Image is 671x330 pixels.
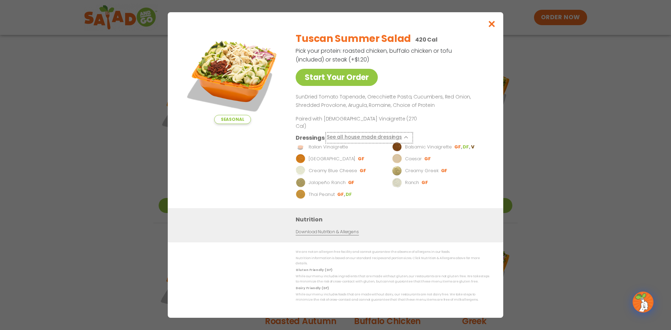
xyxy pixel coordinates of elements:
[214,115,251,124] span: Seasonal
[392,142,402,152] img: Dressing preview image for Balsamic Vinaigrette
[296,292,489,303] p: While our menu includes foods that are made without dairy, our restaurants are not dairy free. We...
[296,115,425,130] p: Paired with [DEMOGRAPHIC_DATA] Vinaigrette (270 Cal)
[296,268,332,272] strong: Gluten Friendly (GF)
[296,154,305,164] img: Dressing preview image for BBQ Ranch
[405,179,419,186] p: Ranch
[441,168,448,174] li: GF
[463,144,471,150] li: DF
[296,133,325,142] h3: Dressings
[309,155,355,162] p: [GEOGRAPHIC_DATA]
[296,229,359,235] a: Download Nutrition & Allergens
[346,191,353,198] li: DF
[392,166,402,176] img: Dressing preview image for Creamy Greek
[296,274,489,285] p: While our menu includes ingredients that are made without gluten, our restaurants are not gluten ...
[296,256,489,266] p: Nutrition information is based on our standard recipes and portion sizes. Click Nutrition & Aller...
[309,167,357,174] p: Creamy Blue Cheese
[415,35,438,44] p: 420 Cal
[296,215,493,224] h3: Nutrition
[405,155,422,162] p: Caesar
[296,249,489,255] p: We are not an allergen free facility and cannot guarantee the absence of allergens in our foods.
[337,191,346,198] li: GF
[348,179,355,186] li: GF
[392,178,402,188] img: Dressing preview image for Ranch
[454,144,463,150] li: GF
[296,286,329,290] strong: Dairy Friendly (DF)
[296,69,378,86] a: Start Your Order
[358,156,365,162] li: GF
[309,179,346,186] p: Jalapeño Ranch
[296,142,305,152] img: Dressing preview image for Italian Vinaigrette
[360,168,367,174] li: GF
[421,179,429,186] li: GF
[633,292,653,312] img: wpChatIcon
[296,190,305,199] img: Dressing preview image for Thai Peanut
[481,12,503,36] button: Close modal
[392,154,402,164] img: Dressing preview image for Caesar
[296,46,453,64] p: Pick your protein: roasted chicken, buffalo chicken or tofu (included) or steak (+$1.20)
[471,144,475,150] li: V
[183,26,281,124] img: Featured product photo for Tuscan Summer Salad
[309,144,348,151] p: Italian Vinaigrette
[309,191,335,198] p: Thai Peanut
[296,31,411,46] h2: Tuscan Summer Salad
[405,167,439,174] p: Creamy Greek
[424,156,432,162] li: GF
[405,144,452,151] p: Balsamic Vinaigrette
[296,166,305,176] img: Dressing preview image for Creamy Blue Cheese
[327,133,412,142] button: See all house made dressings
[296,178,305,188] img: Dressing preview image for Jalapeño Ranch
[296,93,486,110] p: SunDried Tomato Tapenade, Orecchiette Pasta, Cucumbers, Red Onion, Shredded Provolone, Arugula, R...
